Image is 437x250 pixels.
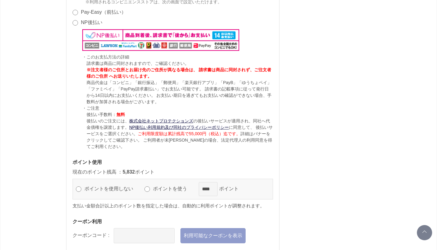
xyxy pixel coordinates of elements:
[82,29,239,51] img: NP後払い
[151,186,194,191] label: ポイントを使う
[81,20,102,25] label: NP後払い
[123,169,135,174] span: 5,832
[129,125,229,130] a: NP後払い利用規約及び同社のプライバシーポリシー
[218,186,246,191] label: ポイント
[73,159,273,165] h3: ポイント使用
[73,233,109,238] label: クーポンコード :
[73,218,273,225] h3: クーポン利用
[87,67,271,79] span: ※注文者様のご住所とお届け先のご住所が異なる場合は、 請求書は商品に同封されず、ご注文者様のご住所 へお送りいたします。
[87,111,273,150] p: 後払い手数料： 後払いのご注文には、 の後払いサービスが適用され、同社へ代金債権を譲渡します。 に同意して、 後払いサービスをご選択ください。 詳細はバナーをクリックしてご確認下さい。 ご利用者...
[83,186,140,191] label: ポイントを使用しない
[138,131,240,136] span: ご利用限度額は累計残高で55,000円（税込）迄です。
[81,9,126,15] label: Pay-Easy（前払い）
[116,112,125,117] span: 無料
[73,168,273,176] p: 現在のポイント残高 ： ポイント
[82,54,273,150] div: ・このお支払方法の詳細 ・ご注意
[87,79,273,105] p: 商品代金は「コンビニ」「銀行振込」「郵便局」「楽天銀行アプリ」「PayB」「ゆうちょペイ」「ファミペイ」「PayPay請求書払い」でお支払い可能です。 請求書の記載事項に従って発行日から14日以...
[129,118,193,123] a: 株式会社ネットプロテクションズ
[73,202,273,210] p: 支払い金額合計以上のポイント数を指定した場合は、自動的に利用ポイントが調整されます。
[87,60,273,67] p: 請求書は商品に同封されますので、ご確認ください。
[180,228,246,243] a: 利用可能なクーポンを表示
